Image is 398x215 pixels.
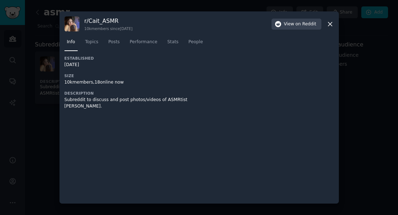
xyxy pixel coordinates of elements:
img: Cait_ASMR [64,16,79,31]
span: Topics [85,39,98,45]
span: People [188,39,203,45]
span: Stats [167,39,179,45]
span: Performance [130,39,157,45]
a: Info [64,36,78,51]
span: View [284,21,316,27]
span: Posts [108,39,120,45]
span: on Reddit [295,21,316,27]
button: Viewon Reddit [272,19,321,30]
a: People [186,36,206,51]
div: 10k members since [DATE] [84,26,133,31]
h3: r/ Cait_ASMR [84,17,133,25]
span: Info [67,39,75,45]
div: Subreddit to discuss and post photos/videos of ASMRtist [PERSON_NAME]. [64,97,199,109]
h3: Size [64,73,199,78]
div: [DATE] [64,62,199,68]
h3: Established [64,56,199,61]
h3: Description [64,91,199,96]
a: Posts [106,36,122,51]
div: 10k members, 18 online now [64,79,199,86]
a: Topics [83,36,101,51]
a: Performance [127,36,160,51]
a: Stats [165,36,181,51]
